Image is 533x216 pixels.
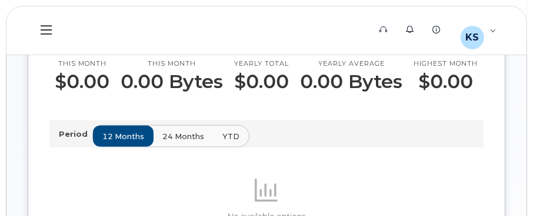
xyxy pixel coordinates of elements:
p: Highest month [414,59,478,69]
p: This month [55,59,110,69]
div: Kelly Smith [452,19,505,42]
p: Yearly total [235,59,289,69]
p: Yearly average [301,59,403,69]
span: KS [465,31,479,45]
p: 0.00 Bytes [301,71,403,92]
p: 0.00 Bytes [121,71,224,92]
p: $0.00 [55,71,110,92]
p: This month [121,59,224,69]
p: Period [59,129,92,140]
p: $0.00 [235,71,289,92]
span: YTD [222,131,239,142]
p: $0.00 [414,71,478,92]
span: 24 months [162,131,204,142]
